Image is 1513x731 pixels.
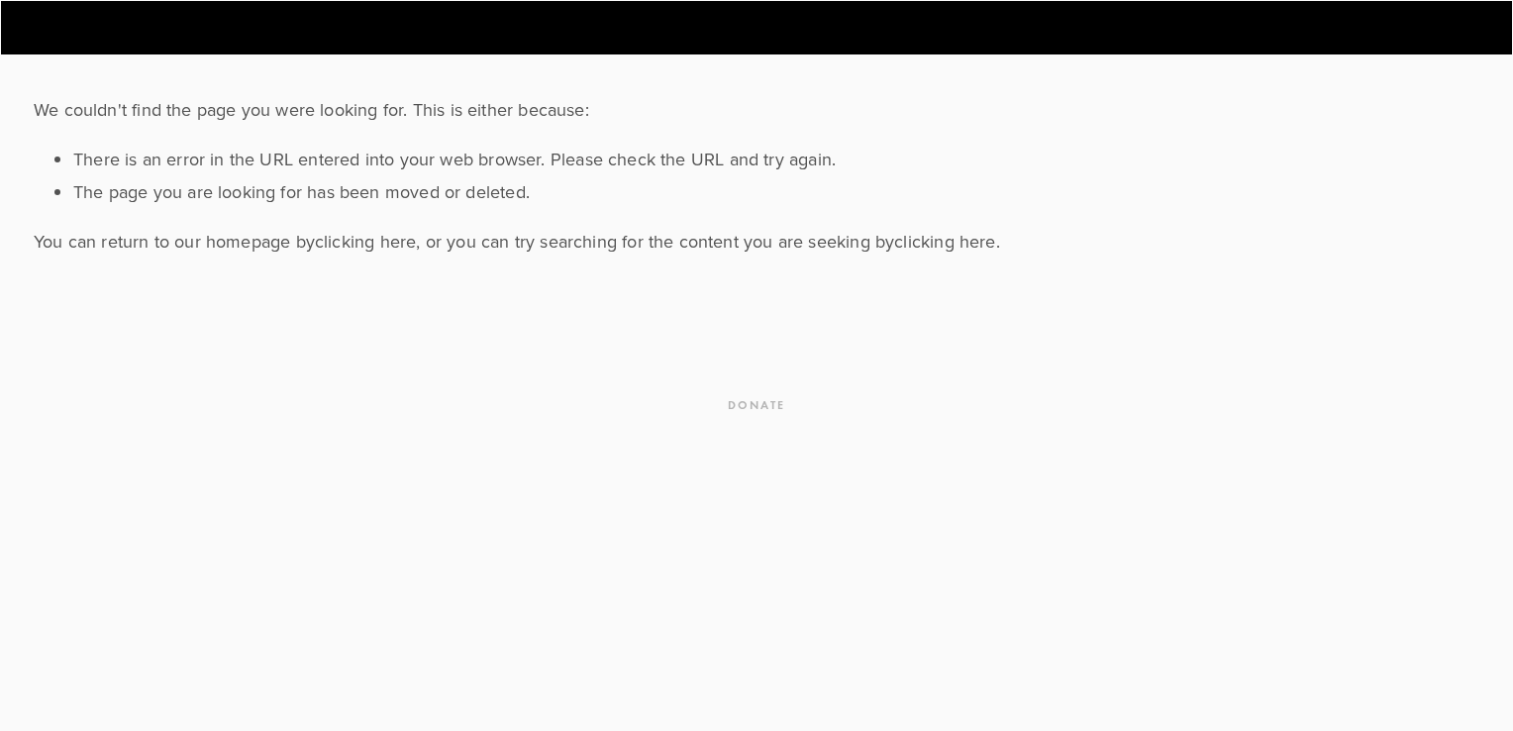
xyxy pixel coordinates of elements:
[715,325,735,345] a: Facebook
[894,229,995,254] a: clicking here
[73,144,1479,175] li: There is an error in the URL entered into your web browser. Please check the URL and try again.
[747,325,766,345] a: Instagram
[778,325,798,345] a: Twitter
[73,176,1479,208] li: The page you are looking for has been moved or deleted.
[34,94,1479,126] p: We couldn't find the page you were looking for. This is either because:
[728,394,798,416] a: Donate
[315,229,416,254] a: clicking here
[34,226,1479,258] p: You can return to our homepage by , or you can try searching for the content you are seeking by .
